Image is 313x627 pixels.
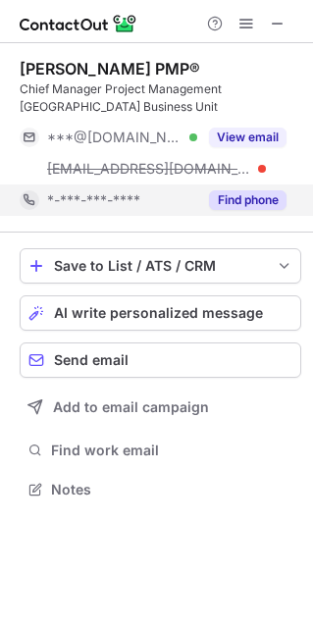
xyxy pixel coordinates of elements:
span: [EMAIL_ADDRESS][DOMAIN_NAME] [47,160,251,178]
span: Send email [54,352,129,368]
div: Chief Manager Project Management [GEOGRAPHIC_DATA] Business Unit [20,80,301,116]
button: Reveal Button [209,128,287,147]
img: ContactOut v5.3.10 [20,12,137,35]
span: Notes [51,481,293,498]
span: AI write personalized message [54,305,263,321]
button: save-profile-one-click [20,248,301,284]
span: Add to email campaign [53,399,209,415]
button: Find work email [20,437,301,464]
button: Send email [20,342,301,378]
button: Add to email campaign [20,390,301,425]
span: Find work email [51,442,293,459]
span: ***@[DOMAIN_NAME] [47,129,183,146]
div: [PERSON_NAME] PMP® [20,59,200,78]
button: Notes [20,476,301,503]
div: Save to List / ATS / CRM [54,258,267,274]
button: AI write personalized message [20,295,301,331]
button: Reveal Button [209,190,287,210]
